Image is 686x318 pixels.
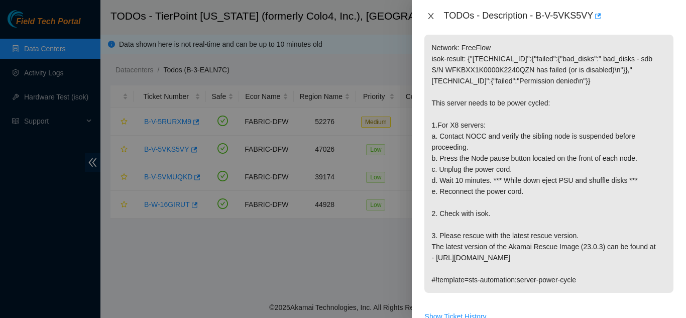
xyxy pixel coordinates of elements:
div: TODOs - Description - B-V-5VKS5VY [444,8,674,24]
button: Close [424,12,438,21]
p: Network: FreeFlow isok-result: {"[TECHNICAL_ID]":{"failed":{"bad_disks":" bad_disks - sdb S/N WFK... [424,35,673,293]
span: close [427,12,435,20]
